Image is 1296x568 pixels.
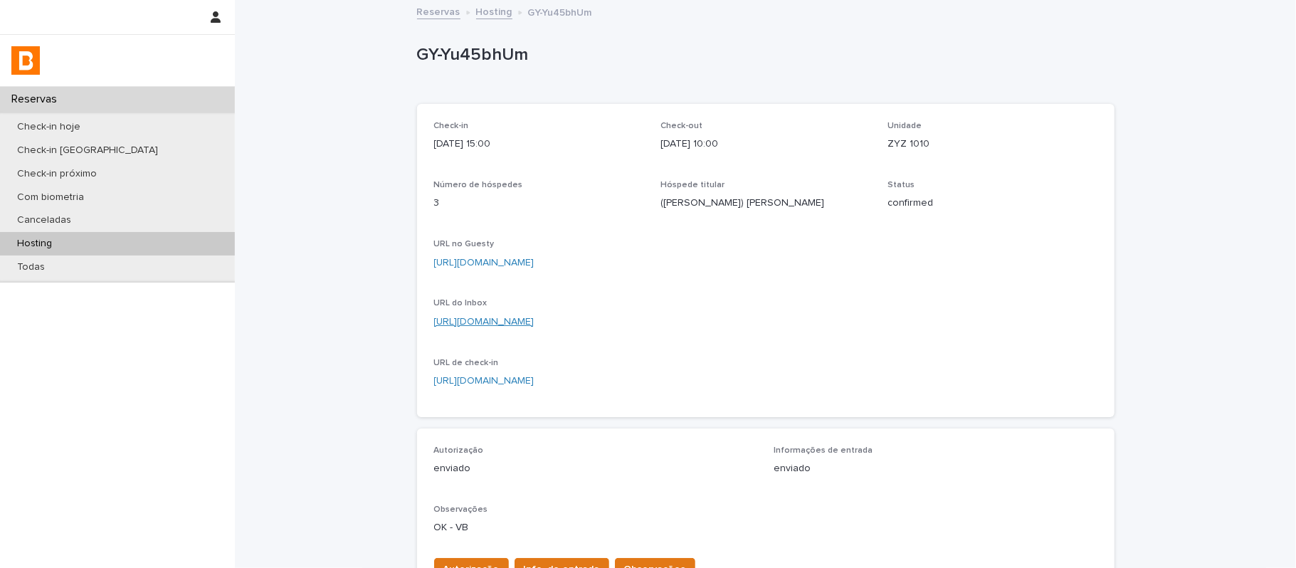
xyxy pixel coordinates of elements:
[6,238,63,250] p: Hosting
[434,181,523,189] span: Número de hóspedes
[434,196,644,211] p: 3
[434,258,534,268] a: [URL][DOMAIN_NAME]
[6,214,83,226] p: Canceladas
[6,93,68,106] p: Reservas
[6,144,169,157] p: Check-in [GEOGRAPHIC_DATA]
[887,122,922,130] span: Unidade
[660,181,725,189] span: Hóspede titular
[660,122,702,130] span: Check-out
[774,446,873,455] span: Informações de entrada
[476,3,512,19] a: Hosting
[660,137,870,152] p: [DATE] 10:00
[774,461,1097,476] p: enviado
[434,446,484,455] span: Autorização
[434,240,495,248] span: URL no Guesty
[6,191,95,204] p: Com biometria
[434,299,488,307] span: URL do Inbox
[887,137,1097,152] p: ZYZ 1010
[887,196,1097,211] p: confirmed
[434,359,499,367] span: URL de check-in
[11,46,40,75] img: zVaNuJHRTjyIjT5M9Xd5
[434,317,534,327] a: [URL][DOMAIN_NAME]
[6,121,92,133] p: Check-in hoje
[660,196,870,211] p: ([PERSON_NAME]) [PERSON_NAME]
[417,3,460,19] a: Reservas
[528,4,592,19] p: GY-Yu45bhUm
[6,261,56,273] p: Todas
[434,505,488,514] span: Observações
[434,137,644,152] p: [DATE] 15:00
[434,520,1097,535] p: OK - VB
[417,45,1109,65] p: GY-Yu45bhUm
[434,376,534,386] a: [URL][DOMAIN_NAME]
[434,461,757,476] p: enviado
[6,168,108,180] p: Check-in próximo
[434,122,469,130] span: Check-in
[887,181,915,189] span: Status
